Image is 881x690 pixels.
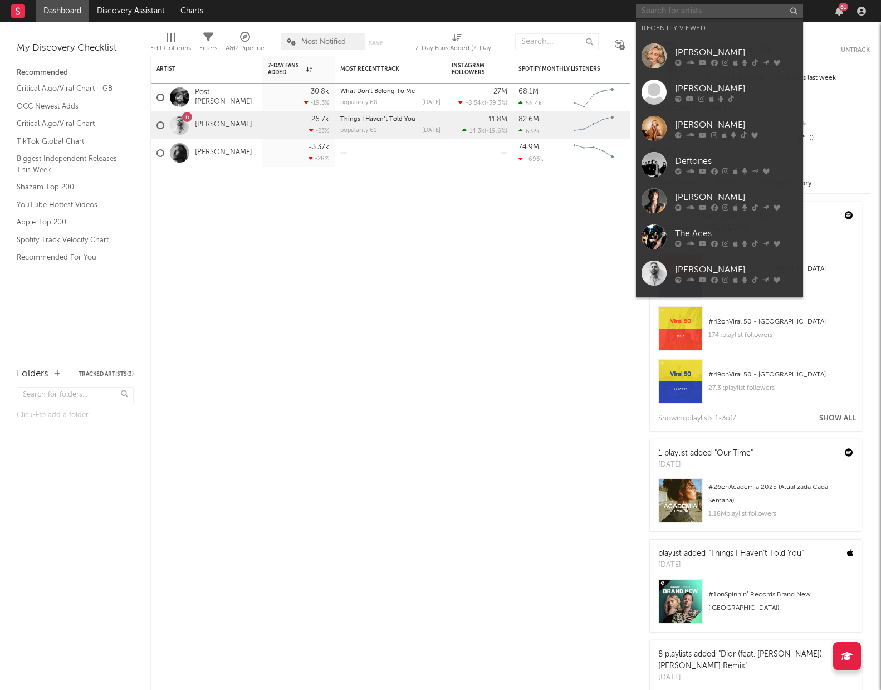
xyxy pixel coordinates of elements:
[708,507,853,521] div: 1.18M playlist followers
[340,128,376,134] div: popularity: 61
[488,116,507,123] div: 11.8M
[268,62,304,76] span: 7-Day Fans Added
[340,100,378,106] div: popularity: 68
[486,100,506,106] span: -39.3 %
[17,409,134,422] div: Click to add a folder.
[650,359,862,412] a: #49onViral 50 - [GEOGRAPHIC_DATA]27.3kplaylist followers
[839,3,848,11] div: 61
[469,128,484,134] span: 14.3k
[708,315,853,329] div: # 42 on Viral 50 - [GEOGRAPHIC_DATA]
[658,672,836,683] div: [DATE]
[493,88,507,95] div: 27M
[486,128,506,134] span: -19.6 %
[301,38,346,46] span: Most Notified
[714,449,753,457] a: "Our Time"
[636,255,803,291] a: [PERSON_NAME]
[452,62,491,76] div: Instagram Followers
[636,4,803,18] input: Search for artists
[796,117,870,131] div: --
[17,153,123,175] a: Biggest Independent Releases This Week
[466,100,484,106] span: -8.54k
[518,100,542,107] div: 56.4k
[340,89,440,95] div: What Don't Belong To Me
[636,110,803,146] a: [PERSON_NAME]
[156,66,240,72] div: Artist
[17,216,123,228] a: Apple Top 200
[17,66,134,80] div: Recommended
[17,387,134,403] input: Search for folders...
[658,459,753,471] div: [DATE]
[518,66,602,72] div: Spotify Monthly Listeners
[708,381,853,395] div: 27.3k playlist followers
[415,28,498,60] div: 7-Day Fans Added (7-Day Fans Added)
[462,127,507,134] div: ( )
[708,368,853,381] div: # 49 on Viral 50 - [GEOGRAPHIC_DATA]
[195,148,252,158] a: [PERSON_NAME]
[636,183,803,219] a: [PERSON_NAME]
[304,99,329,106] div: -19.3 %
[708,550,804,557] a: "Things I Haven’t Told You"
[796,131,870,146] div: 0
[636,38,803,74] a: [PERSON_NAME]
[675,227,797,240] div: The Aces
[708,329,853,342] div: 174k playlist followers
[309,127,329,134] div: -23 %
[675,46,797,59] div: [PERSON_NAME]
[636,74,803,110] a: [PERSON_NAME]
[17,368,48,381] div: Folders
[658,649,836,672] div: 8 playlists added
[195,120,252,130] a: [PERSON_NAME]
[819,415,856,422] button: Show All
[458,99,507,106] div: ( )
[17,234,123,246] a: Spotify Track Velocity Chart
[422,100,440,106] div: [DATE]
[636,146,803,183] a: Deftones
[309,144,329,151] div: -3.37k
[650,579,862,632] a: #1onSpinnin’ Records Brand New ([GEOGRAPHIC_DATA])
[518,116,539,123] div: 82.6M
[518,144,539,151] div: 74.9M
[226,42,265,55] div: A&R Pipeline
[150,42,191,55] div: Edit Columns
[340,116,415,123] a: Things I Haven’t Told You
[658,448,753,459] div: 1 playlist added
[340,116,440,123] div: Things I Haven’t Told You
[17,100,123,112] a: OCC Newest Adds
[515,33,599,50] input: Search...
[658,650,828,670] a: "Dior (feat. [PERSON_NAME]) - [PERSON_NAME] Remix"
[311,116,329,123] div: 26.7k
[642,22,797,35] div: Recently Viewed
[636,291,803,327] a: [PERSON_NAME]
[17,135,123,148] a: TikTok Global Chart
[340,89,415,95] a: What Don't Belong To Me
[569,139,619,167] svg: Chart title
[658,560,804,571] div: [DATE]
[17,251,123,263] a: Recommended For You
[708,588,853,615] div: # 1 on Spinnin’ Records Brand New ([GEOGRAPHIC_DATA])
[708,481,853,507] div: # 26 on Academia 2025 (Atualizada Cada Semana)
[309,155,329,162] div: -28 %
[675,154,797,168] div: Deftones
[199,42,217,55] div: Filters
[518,88,539,95] div: 68.1M
[226,28,265,60] div: A&R Pipeline
[17,199,123,211] a: YouTube Hottest Videos
[17,82,123,95] a: Critical Algo/Viral Chart - GB
[650,478,862,531] a: #26onAcademia 2025 (Atualizada Cada Semana)1.18Mplaylist followers
[675,190,797,204] div: [PERSON_NAME]
[340,66,424,72] div: Most Recent Track
[569,111,619,139] svg: Chart title
[17,118,123,130] a: Critical Algo/Viral Chart
[518,155,544,163] div: -696k
[569,84,619,111] svg: Chart title
[150,28,191,60] div: Edit Columns
[650,306,862,359] a: #42onViral 50 - [GEOGRAPHIC_DATA]174kplaylist followers
[675,118,797,131] div: [PERSON_NAME]
[369,40,383,46] button: Save
[17,42,134,55] div: My Discovery Checklist
[415,42,498,55] div: 7-Day Fans Added (7-Day Fans Added)
[79,371,134,377] button: Tracked Artists(3)
[658,412,736,425] div: Showing playlist s 1- 3 of 7
[199,28,217,60] div: Filters
[675,82,797,95] div: [PERSON_NAME]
